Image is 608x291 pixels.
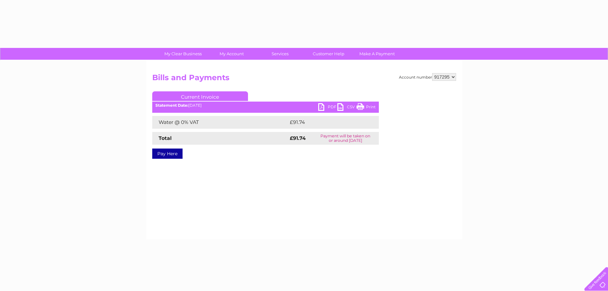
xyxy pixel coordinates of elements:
[157,48,209,60] a: My Clear Business
[155,103,188,108] b: Statement Date:
[205,48,258,60] a: My Account
[351,48,403,60] a: Make A Payment
[152,91,248,101] a: Current Invoice
[399,73,456,81] div: Account number
[357,103,376,112] a: Print
[152,73,456,85] h2: Bills and Payments
[312,132,379,145] td: Payment will be taken on or around [DATE]
[152,149,183,159] a: Pay Here
[152,103,379,108] div: [DATE]
[337,103,357,112] a: CSV
[159,135,172,141] strong: Total
[152,116,288,129] td: Water @ 0% VAT
[288,116,365,129] td: £91.74
[290,135,306,141] strong: £91.74
[318,103,337,112] a: PDF
[254,48,306,60] a: Services
[302,48,355,60] a: Customer Help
